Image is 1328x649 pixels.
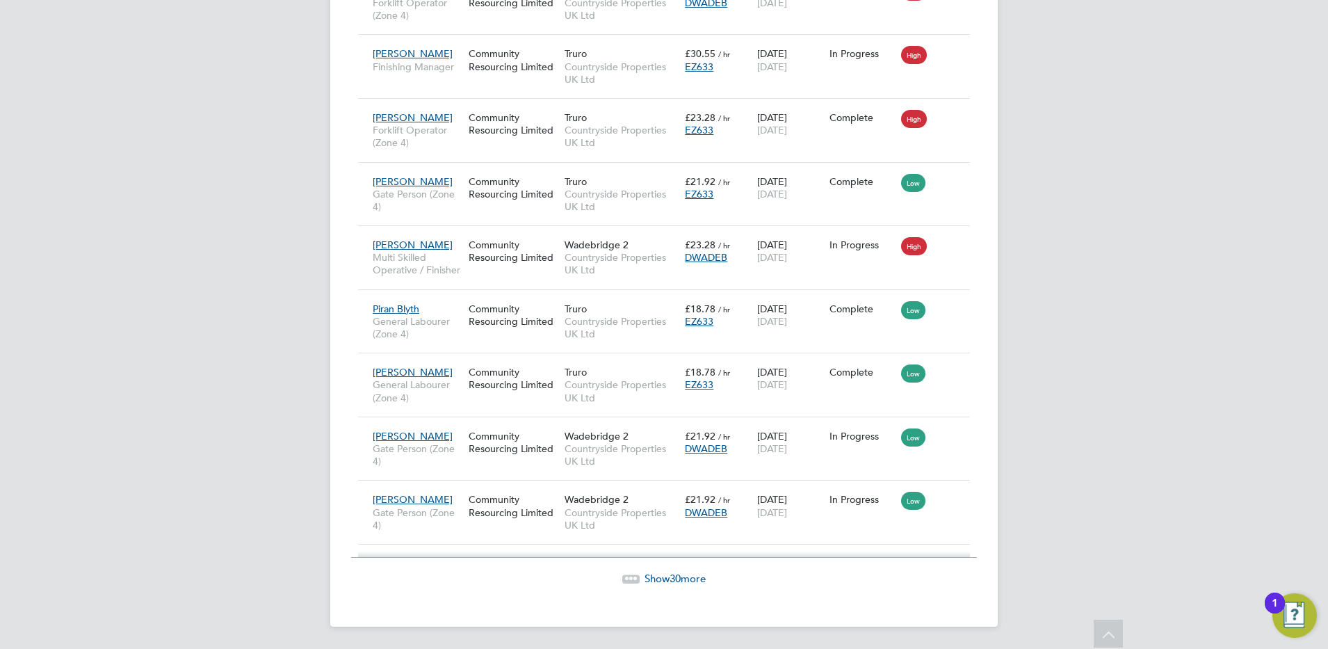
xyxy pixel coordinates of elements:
span: Wadebridge 2 [565,430,629,442]
span: [DATE] [757,315,787,328]
button: Open Resource Center, 1 new notification [1272,593,1317,638]
span: £21.92 [685,493,715,506]
span: EZ633 [685,61,713,73]
span: [DATE] [757,251,787,264]
div: Community Resourcing Limited [465,359,561,398]
div: Community Resourcing Limited [465,486,561,525]
span: EZ633 [685,124,713,136]
a: [PERSON_NAME]Gate Person (Zone 4)Community Resourcing LimitedWadebridge 2Countryside Properties U... [369,486,970,497]
div: [DATE] [754,486,826,525]
span: Countryside Properties UK Ltd [565,442,678,467]
span: General Labourer (Zone 4) [373,378,462,403]
span: High [901,46,927,64]
span: [PERSON_NAME] [373,239,453,251]
span: [PERSON_NAME] [373,175,453,188]
div: Complete [829,111,895,124]
a: [PERSON_NAME]General Labourer (Zone 4)Community Resourcing LimitedTruroCountryside Properties UK ... [369,358,970,370]
span: [PERSON_NAME] [373,430,453,442]
span: £23.28 [685,111,715,124]
div: Complete [829,303,895,315]
span: DWADEB [685,506,727,519]
span: EZ633 [685,188,713,200]
div: [DATE] [754,104,826,143]
div: 1 [1272,603,1278,621]
span: Gate Person (Zone 4) [373,188,462,213]
div: Community Resourcing Limited [465,40,561,79]
span: Show more [645,572,706,585]
span: High [901,110,927,128]
span: £21.92 [685,175,715,188]
span: Multi Skilled Operative / Finisher [373,251,462,276]
span: Wadebridge 2 [565,239,629,251]
span: Low [901,492,925,510]
div: [DATE] [754,296,826,335]
span: EZ633 [685,378,713,391]
span: Truro [565,303,587,315]
span: [DATE] [757,506,787,519]
span: [PERSON_NAME] [373,493,453,506]
span: / hr [718,495,730,505]
div: Community Resourcing Limited [465,232,561,271]
span: / hr [718,304,730,314]
span: Piran Blyth [373,303,419,315]
a: [PERSON_NAME]Forklift Operator (Zone 4)Community Resourcing LimitedTruroCountryside Properties UK... [369,104,970,115]
span: Truro [565,111,587,124]
div: In Progress [829,47,895,60]
div: Complete [829,175,895,188]
div: [DATE] [754,359,826,398]
span: DWADEB [685,442,727,455]
span: Forklift Operator (Zone 4) [373,124,462,149]
span: Truro [565,175,587,188]
span: EZ633 [685,315,713,328]
span: [PERSON_NAME] [373,111,453,124]
span: Countryside Properties UK Ltd [565,251,678,276]
span: [DATE] [757,61,787,73]
div: In Progress [829,430,895,442]
a: [PERSON_NAME]Finishing ManagerCommunity Resourcing LimitedTruroCountryside Properties UK Ltd£30.5... [369,40,970,51]
span: [DATE] [757,188,787,200]
div: Community Resourcing Limited [465,104,561,143]
span: Low [901,428,925,447]
span: Countryside Properties UK Ltd [565,61,678,86]
span: Truro [565,366,587,378]
span: Countryside Properties UK Ltd [565,315,678,340]
div: Community Resourcing Limited [465,168,561,207]
span: / hr [718,177,730,187]
span: DWADEB [685,251,727,264]
span: Countryside Properties UK Ltd [565,188,678,213]
span: Gate Person (Zone 4) [373,506,462,531]
div: In Progress [829,493,895,506]
span: Countryside Properties UK Ltd [565,124,678,149]
span: Low [901,174,925,192]
span: 30 [670,572,681,585]
span: Truro [565,47,587,60]
div: [DATE] [754,423,826,462]
span: Low [901,364,925,383]
span: / hr [718,113,730,123]
a: Piran BlythGeneral Labourer (Zone 4)Community Resourcing LimitedTruroCountryside Properties UK Lt... [369,295,970,307]
span: Finishing Manager [373,61,462,73]
div: [DATE] [754,168,826,207]
span: £23.28 [685,239,715,251]
span: Countryside Properties UK Ltd [565,506,678,531]
span: Gate Person (Zone 4) [373,442,462,467]
div: Community Resourcing Limited [465,296,561,335]
span: [PERSON_NAME] [373,366,453,378]
a: [PERSON_NAME]Gate Person (Zone 4)Community Resourcing LimitedWadebridge 2Countryside Properties U... [369,422,970,434]
span: [DATE] [757,378,787,391]
span: General Labourer (Zone 4) [373,315,462,340]
span: £18.78 [685,366,715,378]
span: / hr [718,367,730,378]
div: Complete [829,366,895,378]
span: £30.55 [685,47,715,60]
span: / hr [718,240,730,250]
span: High [901,237,927,255]
span: Low [901,301,925,319]
a: [PERSON_NAME]Gate Person (Zone 4)Community Resourcing LimitedTruroCountryside Properties UK Ltd£2... [369,168,970,179]
a: [PERSON_NAME]Multi Skilled Operative / FinisherCommunity Resourcing LimitedWadebridge 2Countrysid... [369,231,970,243]
div: [DATE] [754,40,826,79]
span: £18.78 [685,303,715,315]
div: Community Resourcing Limited [465,423,561,462]
span: / hr [718,431,730,442]
span: Countryside Properties UK Ltd [565,378,678,403]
